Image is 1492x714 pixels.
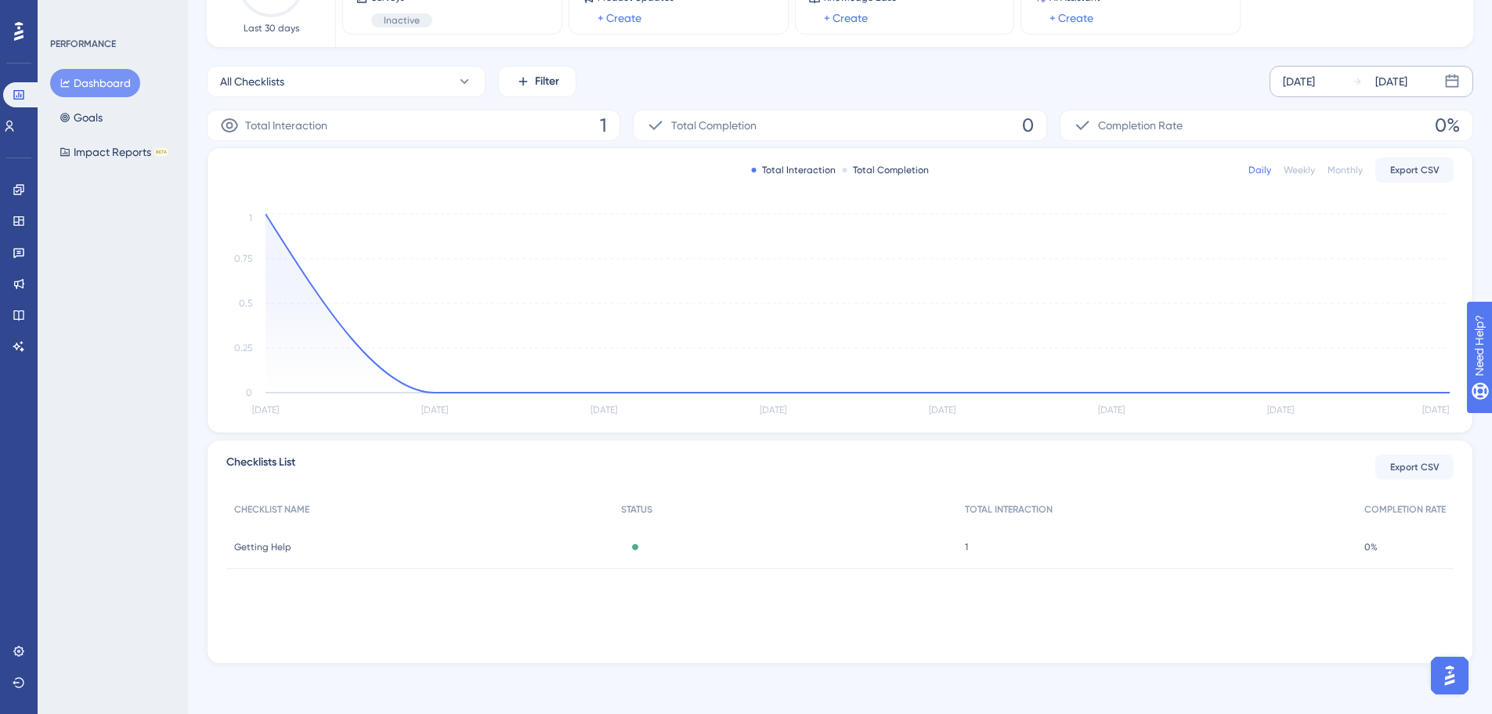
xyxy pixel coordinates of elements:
[600,113,607,138] span: 1
[1248,164,1271,176] div: Daily
[1426,652,1473,699] iframe: UserGuiding AI Assistant Launcher
[244,22,299,34] span: Last 30 days
[965,541,968,553] span: 1
[1364,503,1446,516] span: COMPLETION RATE
[384,14,420,27] span: Inactive
[1049,9,1093,27] a: + Create
[1375,158,1454,183] button: Export CSV
[760,404,786,415] tspan: [DATE]
[1375,455,1454,480] button: Export CSV
[824,9,868,27] a: + Create
[1390,164,1440,176] span: Export CSV
[234,343,252,353] tspan: 0.25
[1422,404,1449,415] tspan: [DATE]
[50,138,178,166] button: Impact ReportsBETA
[842,164,929,176] div: Total Completion
[245,116,327,135] span: Total Interaction
[591,404,617,415] tspan: [DATE]
[1375,72,1407,91] div: [DATE]
[621,503,652,516] span: STATUS
[535,72,559,91] span: Filter
[1098,116,1183,135] span: Completion Rate
[598,9,641,27] a: + Create
[498,66,576,97] button: Filter
[421,404,448,415] tspan: [DATE]
[249,212,252,223] tspan: 1
[226,453,295,481] span: Checklists List
[1283,72,1315,91] div: [DATE]
[1328,164,1363,176] div: Monthly
[207,66,486,97] button: All Checklists
[1390,461,1440,473] span: Export CSV
[239,298,252,309] tspan: 0.5
[246,387,252,398] tspan: 0
[929,404,956,415] tspan: [DATE]
[154,148,168,156] div: BETA
[1284,164,1315,176] div: Weekly
[252,404,279,415] tspan: [DATE]
[1098,404,1125,415] tspan: [DATE]
[1267,404,1294,415] tspan: [DATE]
[965,503,1053,516] span: TOTAL INTERACTION
[1364,541,1378,553] span: 0%
[751,164,836,176] div: Total Interaction
[50,69,140,97] button: Dashboard
[220,72,284,91] span: All Checklists
[671,116,757,135] span: Total Completion
[234,503,309,516] span: CHECKLIST NAME
[1435,113,1460,138] span: 0%
[37,4,98,23] span: Need Help?
[1022,113,1034,138] span: 0
[50,38,116,50] div: PERFORMANCE
[50,103,112,132] button: Goals
[234,541,291,553] span: Getting Help
[234,253,252,264] tspan: 0.75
